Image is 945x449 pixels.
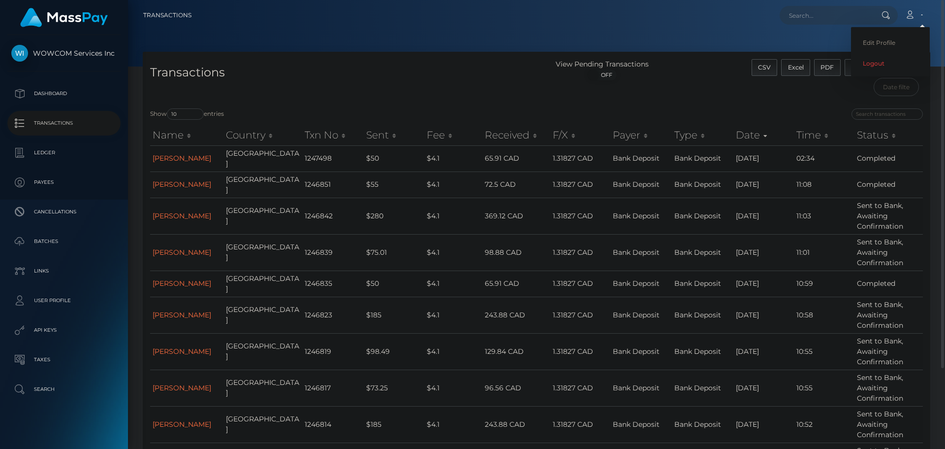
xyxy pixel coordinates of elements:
[854,145,923,172] td: Completed
[7,288,121,313] a: User Profile
[672,145,733,172] td: Bank Deposit
[794,234,854,271] td: 11:01
[153,311,211,319] a: [PERSON_NAME]
[733,271,794,297] td: [DATE]
[613,420,660,429] span: Bank Deposit
[851,54,930,72] a: Logout
[851,108,923,120] input: Search transactions
[7,200,121,224] a: Cancellations
[758,64,771,71] span: CSV
[223,370,302,406] td: [GEOGRAPHIC_DATA]
[223,271,302,297] td: [GEOGRAPHIC_DATA]
[424,198,482,234] td: $4.1
[364,234,424,271] td: $75.01
[550,333,610,370] td: 1.31827 CAD
[424,172,482,198] td: $4.1
[851,34,930,52] a: Edit Profile
[794,333,854,370] td: 10:55
[672,198,733,234] td: Bank Deposit
[302,234,364,271] td: 1246839
[424,145,482,172] td: $4.1
[150,64,529,81] h4: Transactions
[11,116,117,131] p: Transactions
[733,172,794,198] td: [DATE]
[672,297,733,333] td: Bank Deposit
[11,45,28,62] img: WOWCOM Services Inc
[153,347,211,356] a: [PERSON_NAME]
[854,370,923,406] td: Sent to Bank, Awaiting Confirmation
[167,108,204,120] select: Showentries
[153,383,211,392] a: [PERSON_NAME]
[424,297,482,333] td: $4.1
[854,172,923,198] td: Completed
[672,234,733,271] td: Bank Deposit
[794,145,854,172] td: 02:34
[223,172,302,198] td: [GEOGRAPHIC_DATA]
[424,271,482,297] td: $4.1
[11,205,117,219] p: Cancellations
[845,59,873,76] button: Print
[7,318,121,343] a: API Keys
[781,59,810,76] button: Excel
[794,271,854,297] td: 10:59
[482,333,550,370] td: 129.84 CAD
[143,5,191,26] a: Transactions
[733,198,794,234] td: [DATE]
[223,145,302,172] td: [GEOGRAPHIC_DATA]
[11,352,117,367] p: Taxes
[672,370,733,406] td: Bank Deposit
[814,59,841,76] button: PDF
[820,64,834,71] span: PDF
[11,175,117,190] p: Payees
[482,145,550,172] td: 65.91 CAD
[11,382,117,397] p: Search
[223,198,302,234] td: [GEOGRAPHIC_DATA]
[854,406,923,443] td: Sent to Bank, Awaiting Confirmation
[482,234,550,271] td: 98.88 CAD
[223,406,302,443] td: [GEOGRAPHIC_DATA]
[854,198,923,234] td: Sent to Bank, Awaiting Confirmation
[482,370,550,406] td: 96.56 CAD
[223,297,302,333] td: [GEOGRAPHIC_DATA]
[7,259,121,283] a: Links
[153,248,211,257] a: [PERSON_NAME]
[302,406,364,443] td: 1246814
[482,406,550,443] td: 243.88 CAD
[733,333,794,370] td: [DATE]
[153,279,211,288] a: [PERSON_NAME]
[613,347,660,356] span: Bank Deposit
[424,333,482,370] td: $4.1
[550,198,610,234] td: 1.31827 CAD
[7,140,121,165] a: Ledger
[7,229,121,254] a: Batches
[733,125,794,145] th: Date: activate to sort column ascending
[223,333,302,370] td: [GEOGRAPHIC_DATA]
[874,78,919,96] input: Date filter
[150,108,224,120] label: Show entries
[613,279,660,288] span: Bank Deposit
[854,333,923,370] td: Sent to Bank, Awaiting Confirmation
[11,323,117,338] p: API Keys
[7,81,121,106] a: Dashboard
[11,86,117,101] p: Dashboard
[364,333,424,370] td: $98.49
[20,8,108,27] img: MassPay Logo
[364,198,424,234] td: $280
[302,145,364,172] td: 1247498
[11,293,117,308] p: User Profile
[482,271,550,297] td: 65.91 CAD
[610,125,672,145] th: Payer: activate to sort column ascending
[794,172,854,198] td: 11:08
[794,370,854,406] td: 10:55
[733,297,794,333] td: [DATE]
[550,125,610,145] th: F/X: activate to sort column ascending
[7,49,121,58] span: WOWCOM Services Inc
[302,370,364,406] td: 1246817
[153,211,211,220] a: [PERSON_NAME]
[550,172,610,198] td: 1.31827 CAD
[794,198,854,234] td: 11:03
[536,59,668,69] div: View Pending Transactions
[550,271,610,297] td: 1.31827 CAD
[733,370,794,406] td: [DATE]
[223,125,302,145] th: Country: activate to sort column ascending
